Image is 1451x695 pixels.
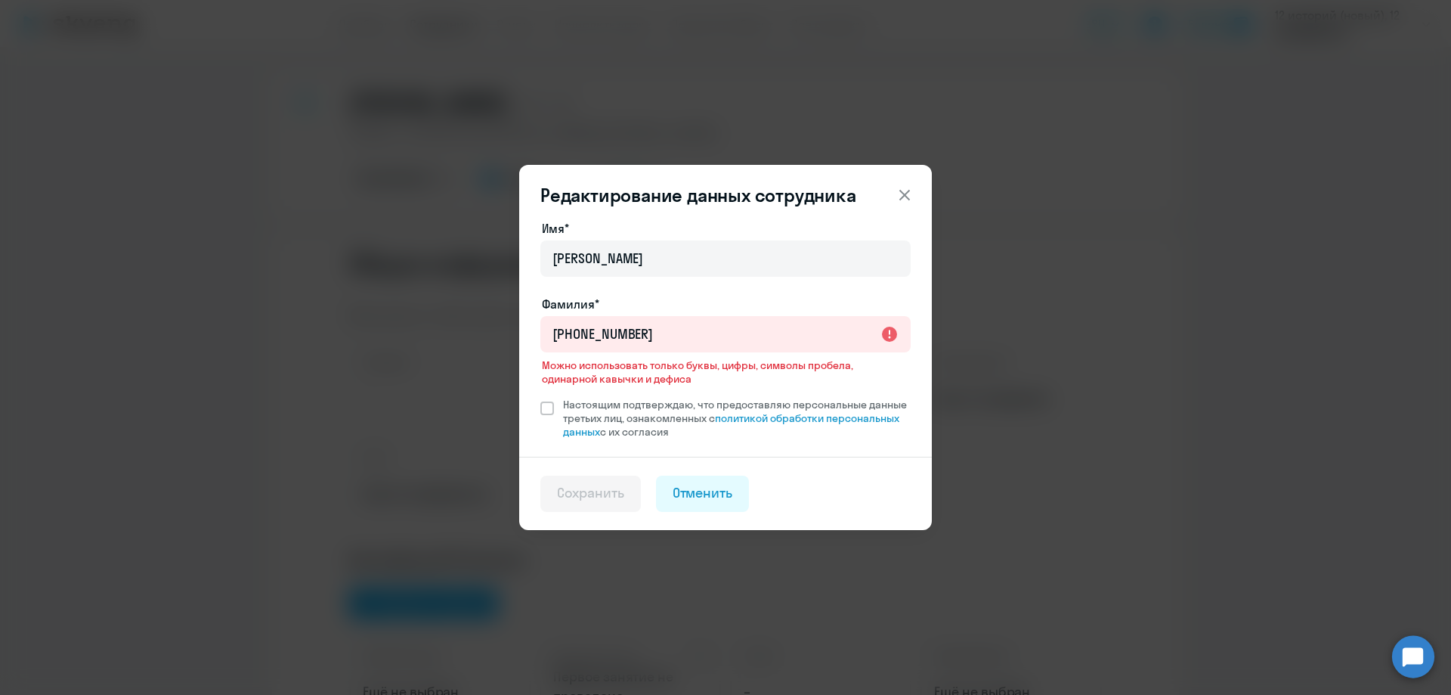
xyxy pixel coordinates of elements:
[540,476,641,512] button: Сохранить
[673,483,733,503] div: Отменить
[656,476,750,512] button: Отменить
[563,411,899,439] a: политикой обработки персональных данных
[519,183,932,207] header: Редактирование данных сотрудника
[563,398,911,439] span: Настоящим подтверждаю, что предоставляю персональные данные третьих лиц, ознакомленных с с их сог...
[542,358,909,386] span: Можно использовать только буквы, цифры, символы пробела, одинарной кавычки и дефиса
[557,483,624,503] div: Сохранить
[542,295,599,313] label: Фамилия*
